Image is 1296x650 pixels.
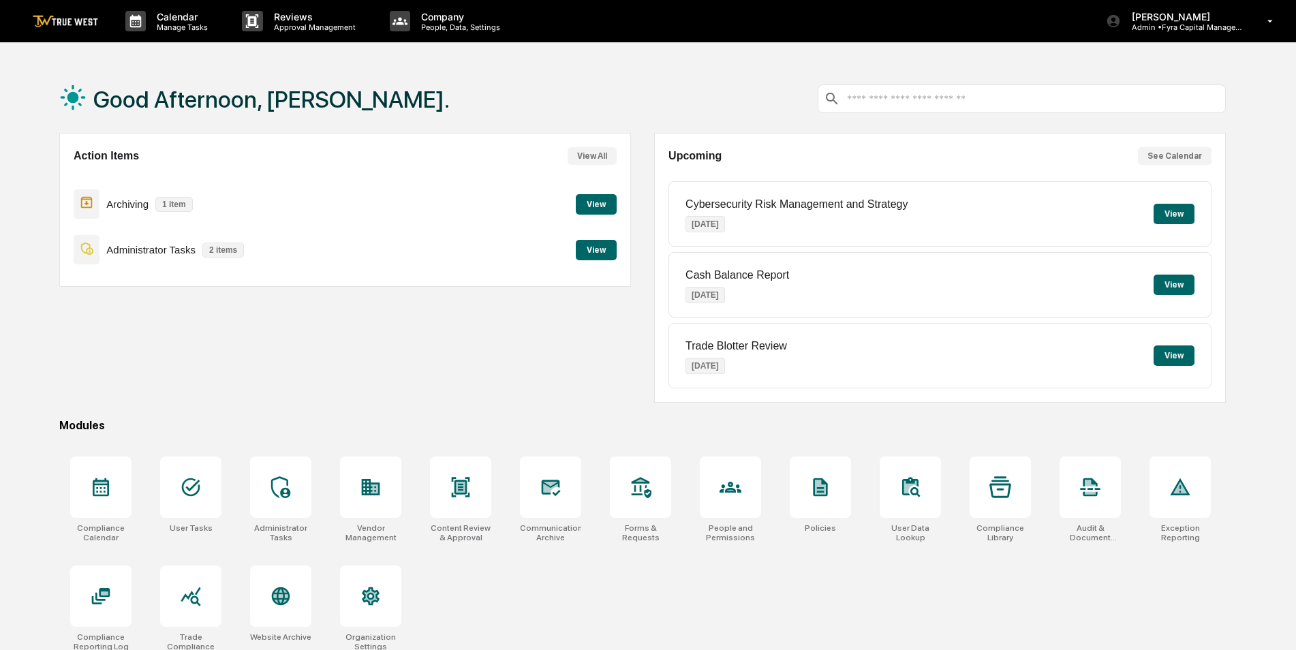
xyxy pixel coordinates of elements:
h1: Good Afternoon, [PERSON_NAME]. [93,86,450,113]
div: Website Archive [250,632,311,642]
p: [PERSON_NAME] [1121,11,1248,22]
div: User Tasks [170,523,213,533]
p: People, Data, Settings [410,22,507,32]
button: See Calendar [1138,147,1212,165]
a: View [576,243,617,256]
p: Company [410,11,507,22]
p: Administrator Tasks [106,244,196,256]
img: logo [33,15,98,28]
p: Reviews [263,11,362,22]
p: [DATE] [685,358,725,374]
button: View [1154,204,1194,224]
div: Vendor Management [340,523,401,542]
div: Administrator Tasks [250,523,311,542]
button: View [1154,345,1194,366]
div: Compliance Library [970,523,1031,542]
p: Approval Management [263,22,362,32]
a: View [576,197,617,210]
div: Forms & Requests [610,523,671,542]
div: Exception Reporting [1150,523,1211,542]
div: User Data Lookup [880,523,941,542]
div: Audit & Document Logs [1060,523,1121,542]
p: 1 item [155,197,193,212]
p: Trade Blotter Review [685,340,787,352]
p: Admin • Fyra Capital Management [1121,22,1248,32]
p: Archiving [106,198,149,210]
div: Content Review & Approval [430,523,491,542]
div: Modules [59,419,1226,432]
div: Policies [805,523,836,533]
p: Manage Tasks [146,22,215,32]
p: 2 items [202,243,244,258]
button: View [576,194,617,215]
button: View All [568,147,617,165]
h2: Action Items [74,150,139,162]
div: Communications Archive [520,523,581,542]
div: Compliance Calendar [70,523,132,542]
div: People and Permissions [700,523,761,542]
p: Calendar [146,11,215,22]
button: View [1154,275,1194,295]
h2: Upcoming [668,150,722,162]
p: Cybersecurity Risk Management and Strategy [685,198,908,211]
p: [DATE] [685,216,725,232]
button: View [576,240,617,260]
p: [DATE] [685,287,725,303]
p: Cash Balance Report [685,269,789,281]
